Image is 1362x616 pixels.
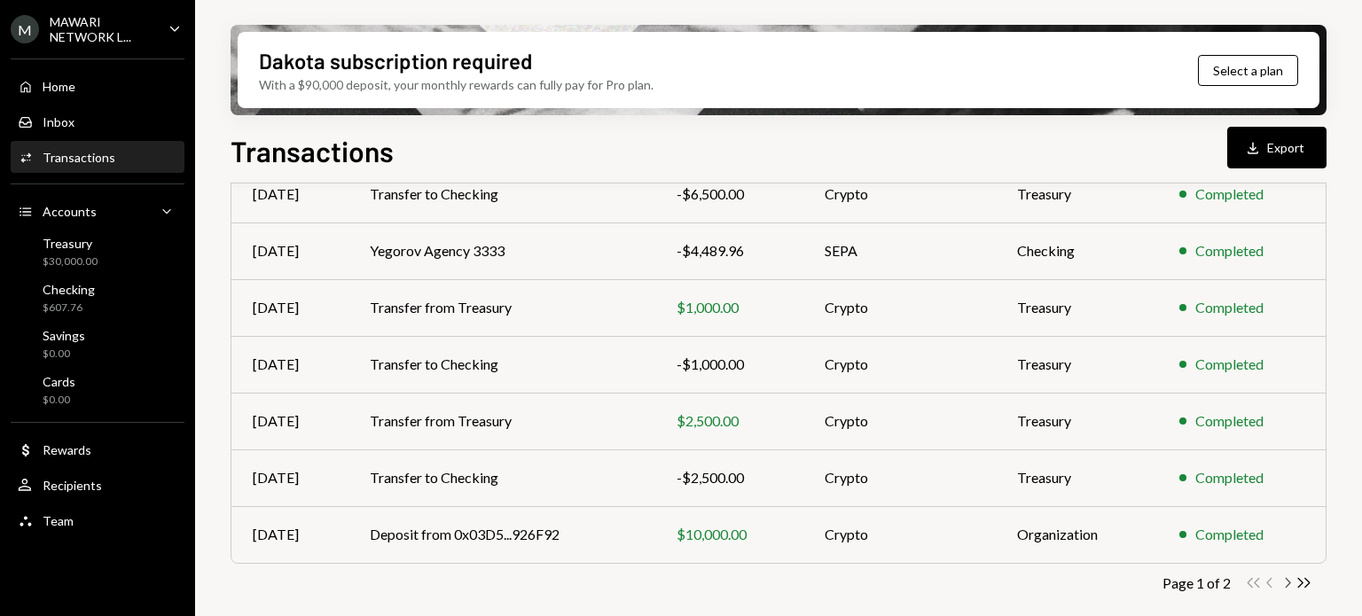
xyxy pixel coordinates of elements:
[677,467,783,488] div: -$2,500.00
[1195,297,1264,318] div: Completed
[996,506,1158,563] td: Organization
[348,506,655,563] td: Deposit from 0x03D5...926F92
[677,524,783,545] div: $10,000.00
[43,513,74,528] div: Team
[43,478,102,493] div: Recipients
[43,150,115,165] div: Transactions
[803,166,995,222] td: Crypto
[1227,127,1327,168] button: Export
[259,75,654,94] div: With a $90,000 deposit, your monthly rewards can fully pay for Pro plan.
[677,183,783,205] div: -$6,500.00
[253,467,327,488] div: [DATE]
[348,449,655,506] td: Transfer to Checking
[1162,574,1231,591] div: Page 1 of 2
[1195,183,1264,205] div: Completed
[11,70,184,102] a: Home
[253,240,327,261] div: [DATE]
[43,282,95,297] div: Checking
[348,166,655,222] td: Transfer to Checking
[11,277,184,319] a: Checking$607.76
[11,469,184,501] a: Recipients
[11,323,184,365] a: Savings$0.00
[1195,524,1264,545] div: Completed
[996,166,1158,222] td: Treasury
[803,506,995,563] td: Crypto
[1195,410,1264,432] div: Completed
[677,240,783,261] div: -$4,489.96
[996,336,1158,393] td: Treasury
[253,183,327,205] div: [DATE]
[677,410,783,432] div: $2,500.00
[348,393,655,449] td: Transfer from Treasury
[996,393,1158,449] td: Treasury
[1198,55,1298,86] button: Select a plan
[231,133,394,168] h1: Transactions
[11,195,184,227] a: Accounts
[43,204,97,219] div: Accounts
[259,46,532,75] div: Dakota subscription required
[253,354,327,375] div: [DATE]
[43,393,75,408] div: $0.00
[253,524,327,545] div: [DATE]
[253,297,327,318] div: [DATE]
[43,328,85,343] div: Savings
[1195,467,1264,488] div: Completed
[11,504,184,536] a: Team
[11,230,184,273] a: Treasury$30,000.00
[43,114,74,129] div: Inbox
[11,105,184,137] a: Inbox
[50,14,154,44] div: MAWARI NETWORK L...
[43,236,98,251] div: Treasury
[677,297,783,318] div: $1,000.00
[348,222,655,279] td: Yegorov Agency 3333
[11,141,184,173] a: Transactions
[1195,240,1264,261] div: Completed
[43,442,91,457] div: Rewards
[11,15,39,43] div: M
[43,300,95,316] div: $607.76
[348,336,655,393] td: Transfer to Checking
[803,393,995,449] td: Crypto
[803,336,995,393] td: Crypto
[253,410,327,432] div: [DATE]
[1195,354,1264,375] div: Completed
[348,279,655,336] td: Transfer from Treasury
[11,369,184,411] a: Cards$0.00
[677,354,783,375] div: -$1,000.00
[43,79,75,94] div: Home
[803,222,995,279] td: SEPA
[43,347,85,362] div: $0.00
[43,374,75,389] div: Cards
[11,433,184,465] a: Rewards
[803,279,995,336] td: Crypto
[996,279,1158,336] td: Treasury
[996,222,1158,279] td: Checking
[996,449,1158,506] td: Treasury
[803,449,995,506] td: Crypto
[43,254,98,269] div: $30,000.00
